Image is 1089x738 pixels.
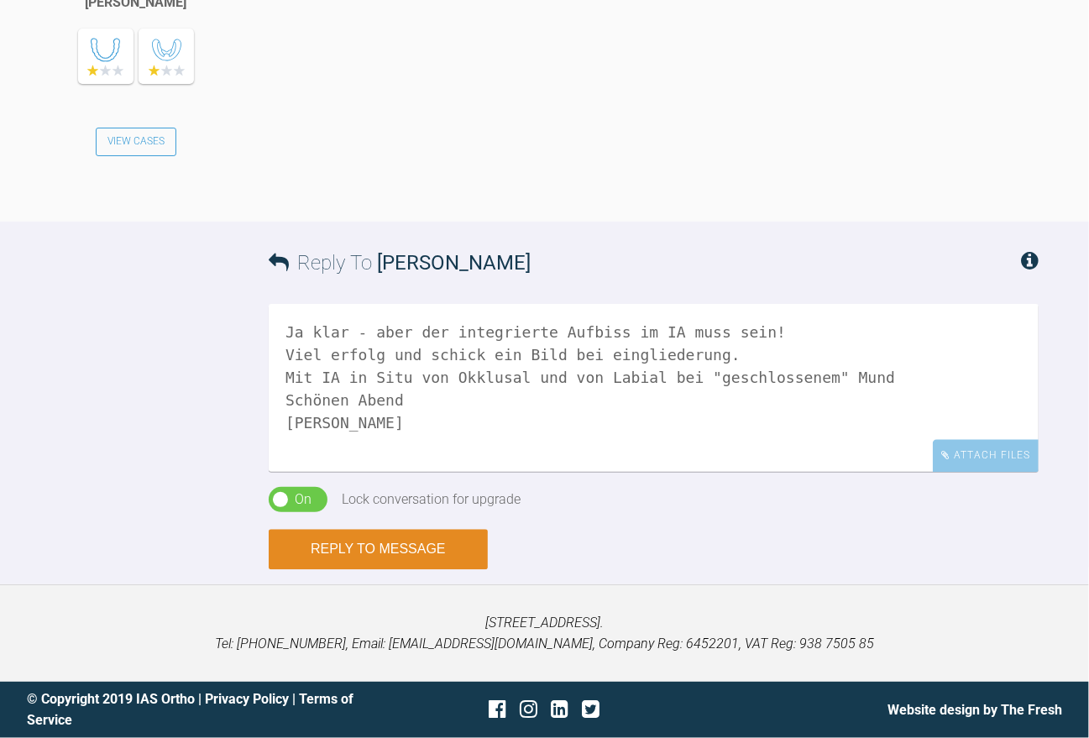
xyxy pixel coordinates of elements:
div: Lock conversation for upgrade [343,489,521,510]
a: View Cases [96,128,176,156]
p: [STREET_ADDRESS]. Tel: [PHONE_NUMBER], Email: [EMAIL_ADDRESS][DOMAIN_NAME], Company Reg: 6452201,... [27,612,1062,655]
div: On [296,489,312,510]
a: Website design by The Fresh [887,702,1062,718]
button: Reply to Message [269,529,488,569]
textarea: Ja klar - aber der integrierte Aufbiss im IA muss sein! Viel erfolg und schick ein Bild bei eingl... [269,304,1039,472]
span: [PERSON_NAME] [377,251,531,275]
h3: Reply To [269,247,531,279]
div: Attach Files [933,439,1039,472]
a: Privacy Policy [205,691,289,707]
div: © Copyright 2019 IAS Ortho | | [27,688,372,731]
